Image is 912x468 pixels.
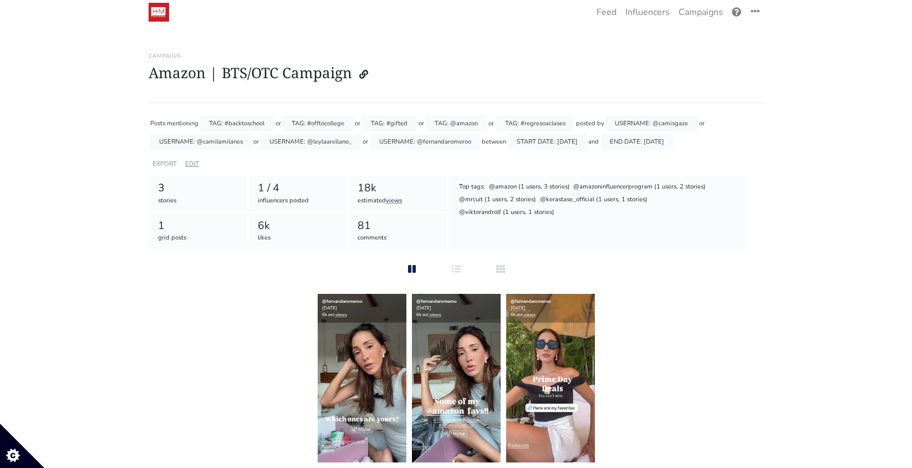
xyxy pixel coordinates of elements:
[482,134,506,150] div: between
[592,1,621,23] a: Feed
[488,115,494,131] div: or
[358,196,438,206] div: estimated
[506,294,595,323] div: [DATE] 6k est.
[524,312,536,318] a: views
[674,1,727,23] a: Campaigns
[508,134,587,150] div: START DATE: [DATE]
[158,233,238,243] div: grid posts
[511,298,551,304] a: @fernandaromeroo
[261,134,361,150] div: USERNAME: @leylaarellano_
[426,115,487,131] div: TAG: @amazon
[149,3,169,22] img: 19:52:48_1547236368
[276,115,281,131] div: or
[358,180,438,196] div: 18k
[363,134,368,150] div: or
[358,218,438,234] div: 81
[158,196,238,206] div: stories
[370,134,480,150] div: USERNAME: @fernandaromeroo
[572,181,706,192] div: @amazoninfluencerprogram (1 users, 2 stories)
[416,298,457,304] a: @fernandaromeroo
[496,115,574,131] div: TAG: #regresoaclases
[149,53,764,59] h6: Campaign
[597,115,604,131] div: by
[386,196,402,205] a: views
[167,115,198,131] div: mentioning
[430,312,441,318] a: views
[283,115,353,131] div: TAG: #offtocollege
[258,196,338,206] div: influencers posted
[152,160,177,168] a: EXPORT
[412,294,501,323] div: [DATE] 6k est.
[458,207,556,218] div: @viktorandrolf (1 users, 1 stories)
[200,115,273,131] div: TAG: #backtoschool
[258,180,338,196] div: 1 / 4
[322,298,363,304] a: @fernandaromeroo
[606,115,697,131] div: USERNAME: @camisgaze
[621,1,674,23] a: Influencers
[362,115,416,131] div: TAG: #gifted
[258,218,338,234] div: 6k
[158,218,238,234] div: 1
[318,294,406,323] div: [DATE] 6k est.
[588,134,599,150] div: and
[253,134,259,150] div: or
[488,181,570,192] div: @amazon (1 users, 3 stories)
[258,233,338,243] div: likes
[149,64,764,85] h1: Amazon | BTS/OTC Campaign
[539,194,648,205] div: @kerastase_official (1 users, 1 stories)
[150,115,165,131] div: Posts
[355,115,360,131] div: or
[185,160,199,168] a: EDIT
[458,181,486,192] div: Top tags:
[358,233,438,243] div: comments
[335,312,347,318] a: views
[419,115,424,131] div: or
[150,134,252,150] div: USERNAME: @camilamilanes
[576,115,595,131] div: posted
[699,115,705,131] div: or
[158,180,238,196] div: 3
[458,194,537,205] div: @mrcuit (1 users, 2 stories)
[601,134,673,150] div: END DATE: [DATE]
